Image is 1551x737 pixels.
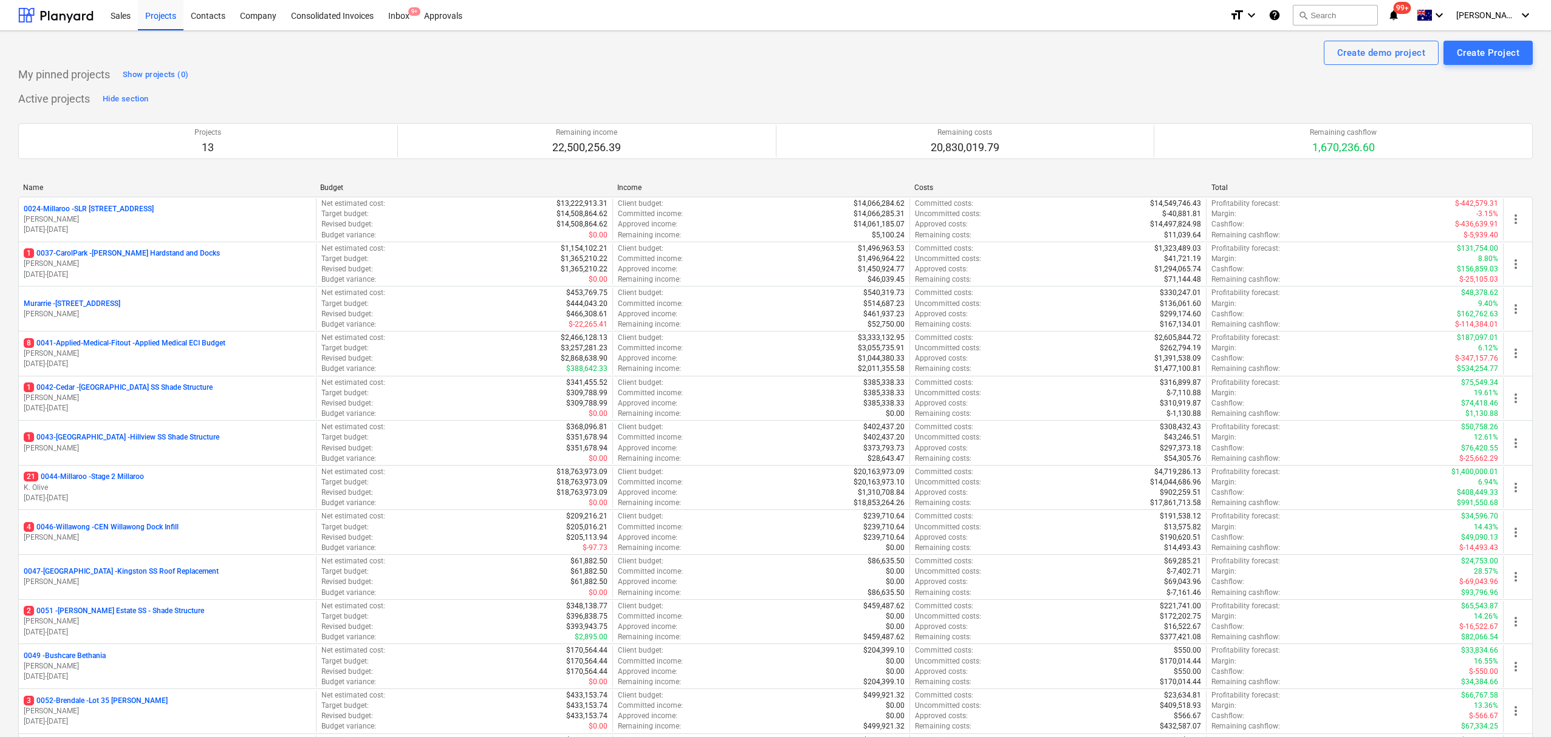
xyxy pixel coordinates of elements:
div: 10043-[GEOGRAPHIC_DATA] -Hillview SS Shade Structure[PERSON_NAME] [24,432,311,453]
p: Uncommitted costs : [915,299,981,309]
button: Create demo project [1324,41,1439,65]
i: format_size [1230,8,1244,22]
p: $46,039.45 [868,274,905,285]
span: 9+ [408,7,420,16]
div: 0047-[GEOGRAPHIC_DATA] -Kingston SS Roof Replacement[PERSON_NAME] [24,566,311,587]
p: Remaining costs [931,127,999,138]
p: Profitability forecast : [1211,378,1280,388]
p: $14,508,864.62 [556,209,608,219]
p: Client budget : [618,467,663,477]
p: Revised budget : [321,219,373,229]
p: $262,794.19 [1160,343,1201,353]
p: $75,549.34 [1461,378,1498,388]
p: $0.00 [589,274,608,285]
p: Remaining cashflow [1310,127,1377,138]
p: $385,338.33 [863,398,905,409]
p: $3,055,735.91 [858,343,905,353]
p: $1,477,100.81 [1154,364,1201,374]
p: $1,496,964.22 [858,254,905,264]
span: more_vert [1508,614,1523,629]
p: $-1,130.88 [1166,409,1201,419]
div: 30052-Brendale -Lot 35 [PERSON_NAME][PERSON_NAME][DATE]-[DATE] [24,696,311,727]
p: 8.80% [1478,254,1498,264]
p: 0049 - Bushcare Bethania [24,651,106,661]
p: Revised budget : [321,353,373,364]
span: 8 [24,338,34,348]
p: Revised budget : [321,264,373,274]
p: $14,497,824.98 [1150,219,1201,229]
p: 0044-Millaroo - Stage 2 Millaroo [24,472,144,482]
p: $444,043.20 [566,299,608,309]
p: Approved income : [618,398,677,409]
p: $13,222,913.31 [556,199,608,209]
p: Cashflow : [1211,398,1244,409]
p: $52,750.00 [868,319,905,330]
p: 19.61% [1474,388,1498,398]
p: Approved costs : [915,264,968,274]
div: Show projects (0) [123,68,188,82]
p: $14,549,746.43 [1150,199,1201,209]
p: Profitability forecast : [1211,333,1280,343]
div: 210044-Millaroo -Stage 2 MillarooK. Olive[DATE]-[DATE] [24,472,311,503]
p: K. Olive [24,483,311,493]
p: Approved income : [618,443,677,453]
p: Profitability forecast : [1211,199,1280,209]
p: [PERSON_NAME] [24,532,311,543]
p: $330,247.01 [1160,288,1201,298]
p: $388,642.33 [566,364,608,374]
p: Approved costs : [915,443,968,453]
p: Budget variance : [321,230,376,240]
p: $1,130.88 [1465,409,1498,419]
p: $76,420.55 [1461,443,1498,453]
div: 0049 -Bushcare Bethania[PERSON_NAME][DATE]-[DATE] [24,651,311,682]
p: $50,758.26 [1461,422,1498,432]
p: [PERSON_NAME] [24,214,311,225]
span: 1 [24,248,34,258]
p: [DATE] - [DATE] [24,671,311,682]
p: 1,670,236.60 [1310,140,1377,155]
span: 1 [24,382,34,392]
button: Show projects (0) [120,65,191,84]
p: [PERSON_NAME] [24,616,311,627]
div: 20051 -[PERSON_NAME] Estate SS - Shade Structure[PERSON_NAME][DATE]-[DATE] [24,606,311,637]
i: Knowledge base [1269,8,1281,22]
p: Margin : [1211,343,1236,353]
p: Committed income : [618,388,683,398]
p: Approved costs : [915,309,968,319]
p: 13 [194,140,221,155]
span: 3 [24,696,34,705]
p: -3.15% [1476,209,1498,219]
p: Remaining cashflow : [1211,453,1280,464]
p: Target budget : [321,432,369,443]
p: Net estimated cost : [321,378,385,388]
p: $299,174.60 [1160,309,1201,319]
p: Uncommitted costs : [915,343,981,353]
div: Create demo project [1337,45,1425,61]
p: $14,066,284.62 [854,199,905,209]
i: keyboard_arrow_down [1432,8,1447,22]
p: $43,246.51 [1164,432,1201,443]
p: Revised budget : [321,398,373,409]
p: My pinned projects [18,67,110,82]
p: $14,061,185.07 [854,219,905,229]
p: Target budget : [321,343,369,353]
div: Hide section [103,92,148,106]
p: Approved income : [618,353,677,364]
p: $-7,110.88 [1166,388,1201,398]
p: Margin : [1211,254,1236,264]
p: $131,754.00 [1457,243,1498,254]
p: $-114,384.01 [1455,319,1498,330]
span: more_vert [1508,569,1523,584]
p: $-25,662.29 [1459,453,1498,464]
p: [PERSON_NAME] [24,348,311,359]
span: 1 [24,432,34,442]
p: Uncommitted costs : [915,209,981,219]
p: [PERSON_NAME] [24,393,311,403]
p: Remaining costs : [915,319,971,330]
p: $187,097.01 [1457,333,1498,343]
p: Client budget : [618,288,663,298]
p: $28,643.47 [868,453,905,464]
p: Committed costs : [915,243,973,254]
p: $1,294,065.74 [1154,264,1201,274]
p: 0041-Applied-Medical-Fitout - Applied Medical ECI Budget [24,338,225,348]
